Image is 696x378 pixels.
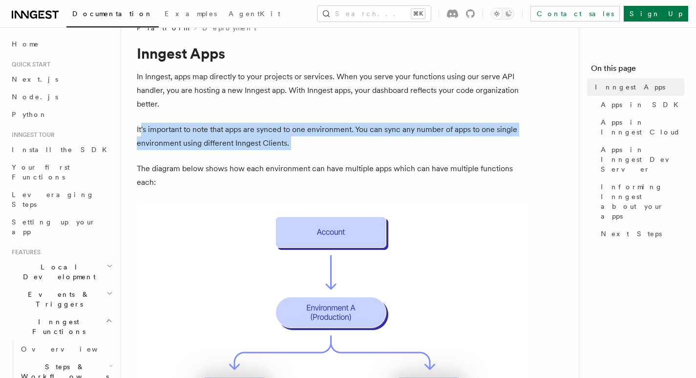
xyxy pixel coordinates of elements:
span: Inngest Apps [595,82,665,92]
span: Install the SDK [12,146,113,154]
button: Inngest Functions [8,313,115,340]
span: Inngest tour [8,131,55,139]
h1: Inngest Apps [137,44,527,62]
a: Install the SDK [8,141,115,158]
span: Examples [165,10,217,18]
a: Next Steps [597,225,684,243]
span: Inngest Functions [8,317,105,336]
a: Your first Functions [8,158,115,186]
span: Overview [21,345,122,353]
a: Apps in SDK [597,96,684,113]
a: Leveraging Steps [8,186,115,213]
span: Setting up your app [12,218,96,236]
span: Next.js [12,75,58,83]
button: Local Development [8,258,115,286]
a: Deployment [202,23,256,33]
a: Inngest Apps [591,78,684,96]
span: Features [8,248,41,256]
p: The diagram below shows how each environment can have multiple apps which can have multiple funct... [137,162,527,189]
a: Informing Inngest about your apps [597,178,684,225]
span: Apps in Inngest Cloud [601,117,684,137]
span: Informing Inngest about your apps [601,182,684,221]
a: AgentKit [223,3,286,26]
span: Apps in SDK [601,100,684,110]
span: AgentKit [229,10,280,18]
span: Next Steps [601,229,662,239]
a: Contact sales [530,6,620,22]
a: Apps in Inngest Dev Server [597,141,684,178]
p: In Inngest, apps map directly to your projects or services. When you serve your functions using o... [137,70,527,111]
kbd: ⌘K [411,9,425,19]
span: Local Development [8,262,106,282]
span: Python [12,111,47,118]
button: Events & Triggers [8,286,115,313]
a: Examples [159,3,223,26]
span: Node.js [12,93,58,101]
a: Node.js [8,88,115,106]
span: Events & Triggers [8,289,106,309]
a: Python [8,106,115,123]
span: Your first Functions [12,163,70,181]
span: Home [12,39,39,49]
span: Leveraging Steps [12,191,94,208]
button: Search...⌘K [317,6,431,22]
a: Next.js [8,70,115,88]
span: Apps in Inngest Dev Server [601,145,684,174]
p: It's important to note that apps are synced to one environment. You can sync any number of apps t... [137,123,527,150]
a: Sign Up [624,6,688,22]
a: Documentation [66,3,159,27]
a: Setting up your app [8,213,115,241]
span: Documentation [72,10,153,18]
span: Quick start [8,61,50,68]
a: Apps in Inngest Cloud [597,113,684,141]
a: Home [8,35,115,53]
button: Toggle dark mode [491,8,514,20]
h4: On this page [591,63,684,78]
a: Overview [17,340,115,358]
span: Platform [137,23,189,33]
